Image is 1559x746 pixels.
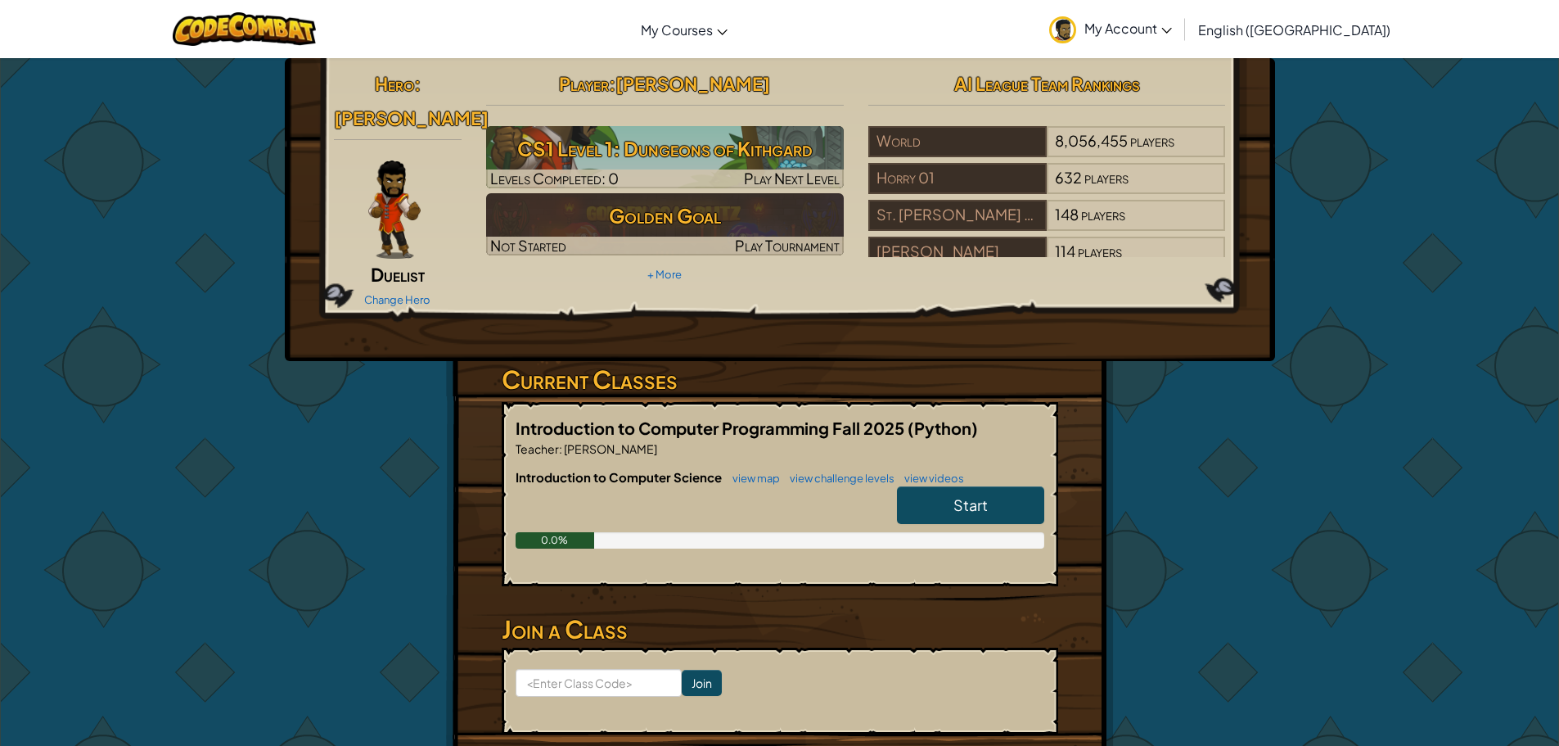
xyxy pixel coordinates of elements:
span: Start [953,495,988,514]
span: Hero [375,72,414,95]
span: My Courses [641,21,713,38]
span: Not Started [490,236,566,255]
span: Duelist [371,263,425,286]
span: Player [559,72,609,95]
span: Play Next Level [744,169,840,188]
a: [PERSON_NAME]114players [868,252,1226,271]
span: : [609,72,615,95]
span: players [1130,131,1174,150]
a: Change Hero [364,293,430,306]
h3: Join a Class [502,611,1058,648]
a: My Courses [633,7,736,52]
img: CS1 Level 1: Dungeons of Kithgard [486,126,844,188]
span: Levels Completed: 0 [490,169,619,188]
a: English ([GEOGRAPHIC_DATA]) [1190,7,1399,52]
span: 632 [1055,168,1082,187]
h3: Current Classes [502,361,1058,398]
span: players [1084,168,1129,187]
span: 114 [1055,242,1075,260]
a: view challenge levels [782,472,894,485]
img: CodeCombat logo [173,12,316,46]
div: Horry 01 [868,163,1047,194]
span: Play Tournament [735,236,840,255]
h3: Golden Goal [486,197,844,234]
a: My Account [1041,3,1180,55]
span: AI League Team Rankings [954,72,1140,95]
span: players [1081,205,1125,224]
div: 0.0% [516,532,595,549]
a: view map [724,472,780,485]
span: 8,056,455 [1055,131,1128,150]
img: avatar [1049,16,1076,43]
span: English ([GEOGRAPHIC_DATA]) [1198,21,1390,38]
span: 148 [1055,205,1079,224]
a: + More [647,268,682,281]
span: (Python) [908,418,978,438]
input: <Enter Class Code> [516,669,682,697]
input: Join [682,670,722,696]
span: : [559,441,562,456]
span: Teacher [516,441,559,456]
img: duelist-pose.png [368,161,421,259]
div: St. [PERSON_NAME] High [868,200,1047,231]
a: view videos [896,472,964,485]
span: Introduction to Computer Programming Fall 2025 [516,418,908,438]
span: players [1078,242,1122,260]
a: Play Next Level [486,126,844,188]
span: [PERSON_NAME] [615,72,770,95]
h3: CS1 Level 1: Dungeons of Kithgard [486,130,844,167]
a: Horry 01632players [868,179,1226,197]
div: World [868,126,1047,157]
span: [PERSON_NAME] [562,441,657,456]
span: My Account [1084,20,1172,37]
span: Introduction to Computer Science [516,469,724,485]
a: St. [PERSON_NAME] High148players [868,215,1226,234]
a: World8,056,455players [868,142,1226,161]
span: [PERSON_NAME] [334,106,489,129]
span: : [414,72,421,95]
a: Golden GoalNot StartedPlay Tournament [486,193,844,255]
img: Golden Goal [486,193,844,255]
div: [PERSON_NAME] [868,237,1047,268]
